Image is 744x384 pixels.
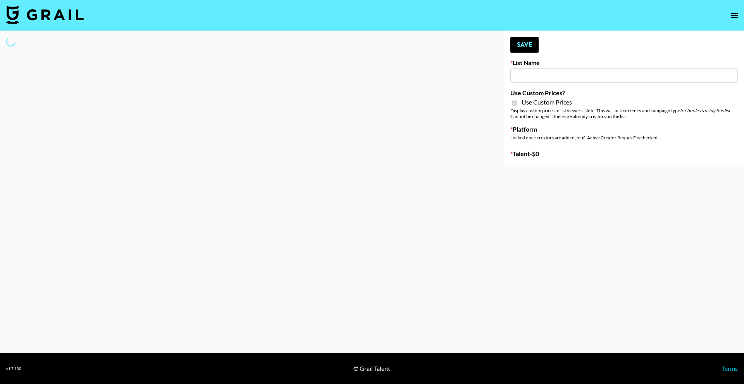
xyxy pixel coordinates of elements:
[6,366,21,371] div: v 1.7.100
[510,108,738,119] div: Display custom prices to list viewers. Note: This will lock currency and campaign type . Cannot b...
[510,135,738,141] div: Locked once creators are added, or if "Active Creator Request" is checked.
[510,59,738,67] label: List Name
[510,37,539,53] button: Save
[510,150,738,158] label: Talent - $ 0
[6,5,84,24] img: Grail Talent
[510,125,738,133] label: Platform
[722,365,738,372] a: Terms
[727,8,742,23] button: open drawer
[510,89,738,97] label: Use Custom Prices?
[680,108,730,113] em: for bookers using this list
[522,98,572,106] span: Use Custom Prices
[353,365,390,372] div: © Grail Talent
